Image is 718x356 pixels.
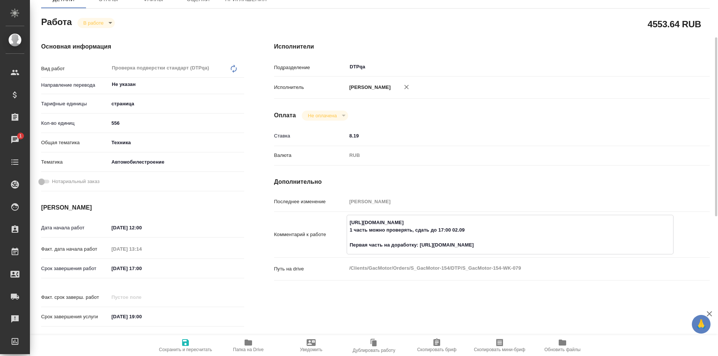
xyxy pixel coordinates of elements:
button: Open [240,84,242,85]
h4: [PERSON_NAME] [41,203,244,212]
h4: Дополнительно [274,177,710,186]
p: Дата начала работ [41,224,109,232]
h2: Работа [41,15,72,28]
button: Папка на Drive [217,335,280,356]
button: Не оплачена [306,112,339,119]
button: Open [669,66,671,68]
input: ✎ Введи что-нибудь [109,263,174,274]
p: Срок завершения работ [41,265,109,272]
h4: Основная информация [41,42,244,51]
span: Скопировать бриф [417,347,456,352]
button: Скопировать бриф [405,335,468,356]
p: Последнее изменение [274,198,347,205]
input: ✎ Введи что-нибудь [347,130,673,141]
p: Валюта [274,152,347,159]
p: Факт. срок заверш. работ [41,294,109,301]
button: В работе [81,20,106,26]
input: Пустое поле [347,196,673,207]
button: Дублировать работу [343,335,405,356]
p: Тематика [41,158,109,166]
p: Вид работ [41,65,109,72]
span: Папка на Drive [233,347,264,352]
button: 🙏 [692,315,711,334]
p: Кол-во единиц [41,120,109,127]
span: Обновить файлы [544,347,581,352]
button: Скопировать мини-бриф [468,335,531,356]
h4: Исполнители [274,42,710,51]
a: 1 [2,130,28,149]
div: Автомобилестроение [109,156,244,168]
button: Обновить файлы [531,335,594,356]
input: Пустое поле [109,244,174,254]
span: Скопировать мини-бриф [474,347,525,352]
input: ✎ Введи что-нибудь [109,311,174,322]
p: Срок завершения услуги [41,313,109,321]
div: RUB [347,149,673,162]
p: [PERSON_NAME] [347,84,391,91]
p: Путь на drive [274,265,347,273]
button: Сохранить и пересчитать [154,335,217,356]
span: Нотариальный заказ [52,178,99,185]
textarea: /Clients/GacMotor/Orders/S_GacMotor-154/DTP/S_GacMotor-154-WK-079 [347,262,673,275]
p: Общая тематика [41,139,109,146]
span: 🙏 [695,316,708,332]
div: Техника [109,136,244,149]
button: Удалить исполнителя [398,79,415,95]
div: В работе [77,18,115,28]
p: Ставка [274,132,347,140]
p: Исполнитель [274,84,347,91]
textarea: [URL][DOMAIN_NAME] 1 часть можно проверять, сдать до 17:00 02.09 Первая часть на доработку: [URL]... [347,216,673,251]
div: страница [109,97,244,110]
h2: 4553.64 RUB [648,18,701,30]
span: Уведомить [300,347,322,352]
p: Направление перевода [41,81,109,89]
input: ✎ Введи что-нибудь [109,118,244,129]
div: В работе [302,111,348,121]
input: Пустое поле [109,292,174,303]
span: Сохранить и пересчитать [159,347,212,352]
span: 1 [15,132,26,140]
p: Подразделение [274,64,347,71]
input: ✎ Введи что-нибудь [109,222,174,233]
p: Факт. дата начала работ [41,245,109,253]
span: Дублировать работу [353,348,395,353]
p: Комментарий к работе [274,231,347,238]
button: Уведомить [280,335,343,356]
h4: Оплата [274,111,296,120]
p: Тарифные единицы [41,100,109,108]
